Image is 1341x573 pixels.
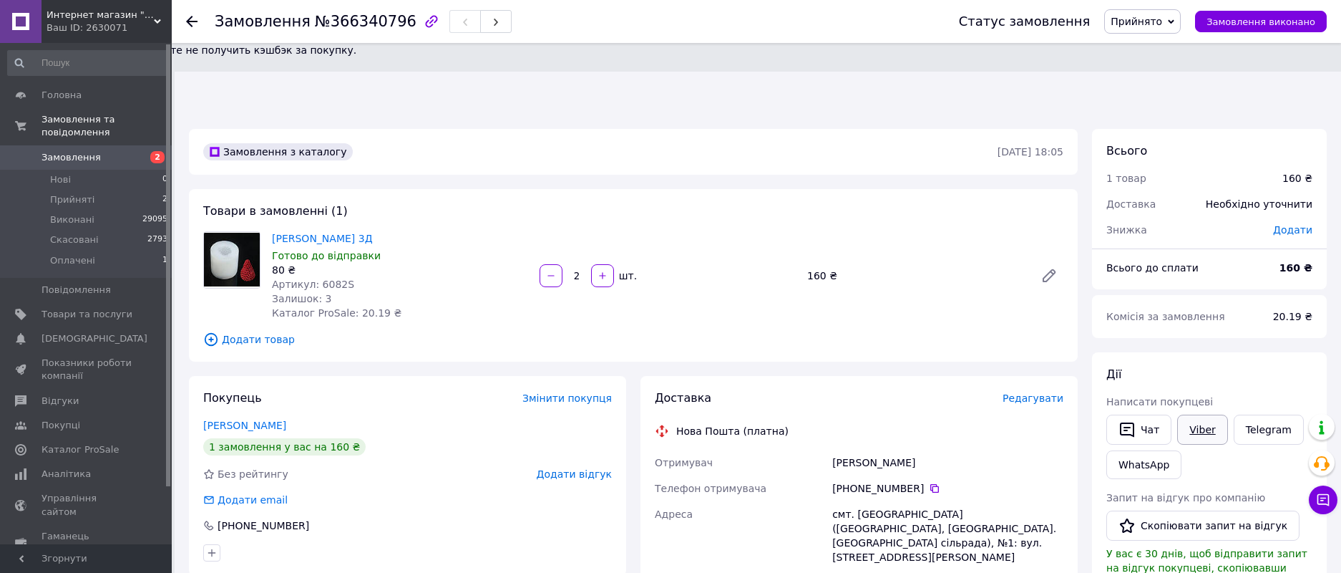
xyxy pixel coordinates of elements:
[218,468,288,480] span: Без рейтингу
[50,173,71,186] span: Нові
[1106,367,1121,381] span: Дії
[42,89,82,102] span: Головна
[202,493,289,507] div: Додати email
[832,481,1063,496] div: [PHONE_NUMBER]
[7,50,169,76] input: Пошук
[272,263,528,277] div: 80 ₴
[1195,11,1327,32] button: Замовлення виконано
[42,468,91,481] span: Аналітика
[959,14,1091,29] div: Статус замовлення
[315,13,416,30] span: №366340796
[1035,261,1063,290] a: Редагувати
[1279,262,1312,274] b: 160 ₴
[50,193,94,206] span: Прийняті
[42,492,132,518] span: Управління сайтом
[50,213,94,226] span: Виконані
[204,233,260,286] img: Молд силіконовий Полуниця 3Д
[801,266,1029,286] div: 160 ₴
[1234,415,1304,445] a: Telegram
[1273,224,1312,236] span: Додати
[42,395,79,408] span: Відгуки
[1106,144,1147,158] span: Всього
[272,307,401,319] span: Каталог ProSale: 20.19 ₴
[1106,396,1213,408] span: Написати покупцеві
[1106,224,1147,236] span: Знижка
[215,13,311,30] span: Замовлення
[42,332,147,345] span: [DEMOGRAPHIC_DATA]
[142,213,167,226] span: 29095
[47,21,172,34] div: Ваш ID: 2630071
[998,146,1063,158] time: [DATE] 18:05
[1106,311,1225,322] span: Комісія за замовлення
[1106,511,1299,541] button: Скопіювати запит на відгук
[42,530,132,556] span: Гаманець компанії
[615,269,638,283] div: шт.
[1206,16,1315,27] span: Замовлення виконано
[1273,311,1312,322] span: 20.19 ₴
[42,357,132,382] span: Показники роботи компанії
[655,483,766,494] span: Телефон отримувача
[1106,198,1156,210] span: Доставка
[147,233,167,246] span: 2793
[186,14,198,29] div: Повернутися назад
[203,143,353,160] div: Замовлення з каталогу
[42,308,132,321] span: Товари та послуги
[1106,492,1265,504] span: Запит на відгук про компанію
[522,393,612,404] span: Змінити покупця
[42,419,80,432] span: Покупці
[1309,486,1337,514] button: Чат з покупцем
[203,332,1063,347] span: Додати товар
[203,420,286,431] a: [PERSON_NAME]
[1106,451,1181,479] a: WhatsApp
[829,450,1066,476] div: [PERSON_NAME]
[829,501,1066,570] div: смт. [GEOGRAPHIC_DATA] ([GEOGRAPHIC_DATA], [GEOGRAPHIC_DATA]. [GEOGRAPHIC_DATA] сільрада), №1: ву...
[1197,188,1321,220] div: Необхідно уточнити
[1111,16,1162,27] span: Прийнято
[203,204,348,218] span: Товари в замовленні (1)
[162,193,167,206] span: 2
[162,254,167,267] span: 1
[50,233,99,246] span: Скасовані
[272,250,381,261] span: Готово до відправки
[1282,171,1312,186] div: 160 ₴
[1106,173,1146,184] span: 1 товар
[1177,415,1227,445] a: Viber
[1003,393,1063,404] span: Редагувати
[50,254,95,267] span: Оплачені
[47,9,154,21] span: Интернет магазин "Силикон-Молд"
[1106,262,1199,274] span: Всього до сплати
[150,151,165,163] span: 2
[272,233,373,244] a: [PERSON_NAME] 3Д
[1106,415,1171,445] button: Чат
[42,151,101,164] span: Замовлення
[655,391,711,405] span: Доставка
[216,519,311,533] div: [PHONE_NUMBER]
[655,509,693,520] span: Адреса
[203,438,366,456] div: 1 замовлення у вас на 160 ₴
[673,424,792,438] div: Нова Пошта (платна)
[272,279,354,290] span: Артикул: 6082S
[203,391,262,405] span: Покупець
[272,293,332,304] span: Залишок: 3
[655,457,713,468] span: Отримувач
[42,113,172,139] span: Замовлення та повідомлення
[216,493,289,507] div: Додати email
[42,284,111,297] span: Повідомлення
[42,443,119,456] span: Каталог ProSale
[537,468,612,480] span: Додати відгук
[162,173,167,186] span: 0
